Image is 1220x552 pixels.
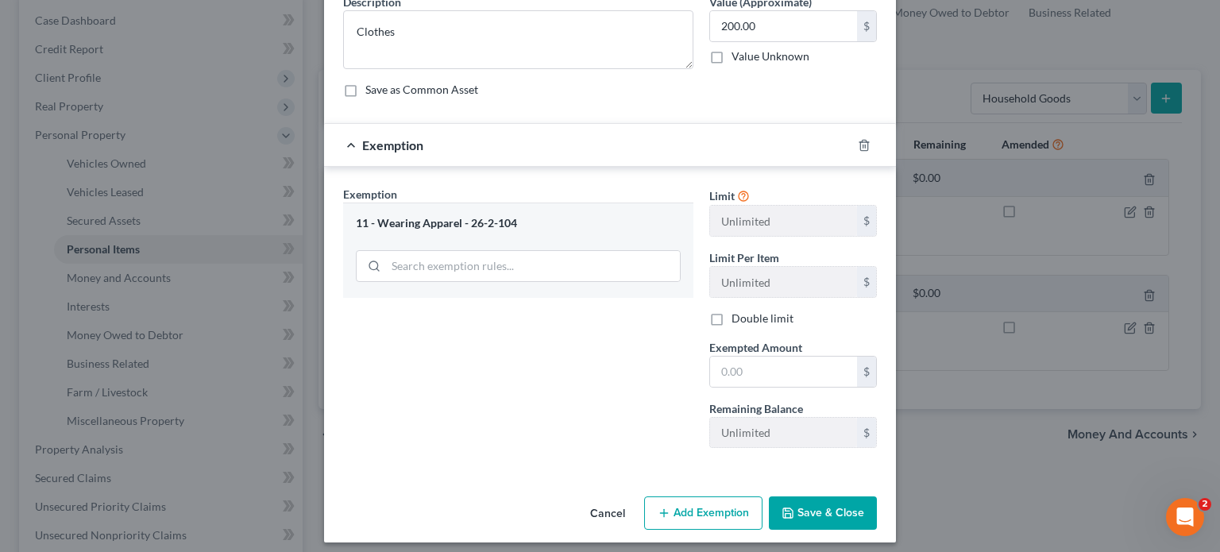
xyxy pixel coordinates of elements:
[365,82,478,98] label: Save as Common Asset
[709,400,803,417] label: Remaining Balance
[710,357,857,387] input: 0.00
[710,206,857,236] input: --
[710,418,857,448] input: --
[362,137,423,152] span: Exemption
[769,496,877,530] button: Save & Close
[386,251,680,281] input: Search exemption rules...
[857,418,876,448] div: $
[709,189,735,203] span: Limit
[710,267,857,297] input: --
[577,498,638,530] button: Cancel
[343,187,397,201] span: Exemption
[1199,498,1211,511] span: 2
[710,11,857,41] input: 0.00
[1166,498,1204,536] iframe: Intercom live chat
[709,341,802,354] span: Exempted Amount
[356,216,681,231] div: 11 - Wearing Apparel - 26-2-104
[857,11,876,41] div: $
[857,206,876,236] div: $
[732,311,793,326] label: Double limit
[644,496,762,530] button: Add Exemption
[857,357,876,387] div: $
[709,249,779,266] label: Limit Per Item
[732,48,809,64] label: Value Unknown
[857,267,876,297] div: $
